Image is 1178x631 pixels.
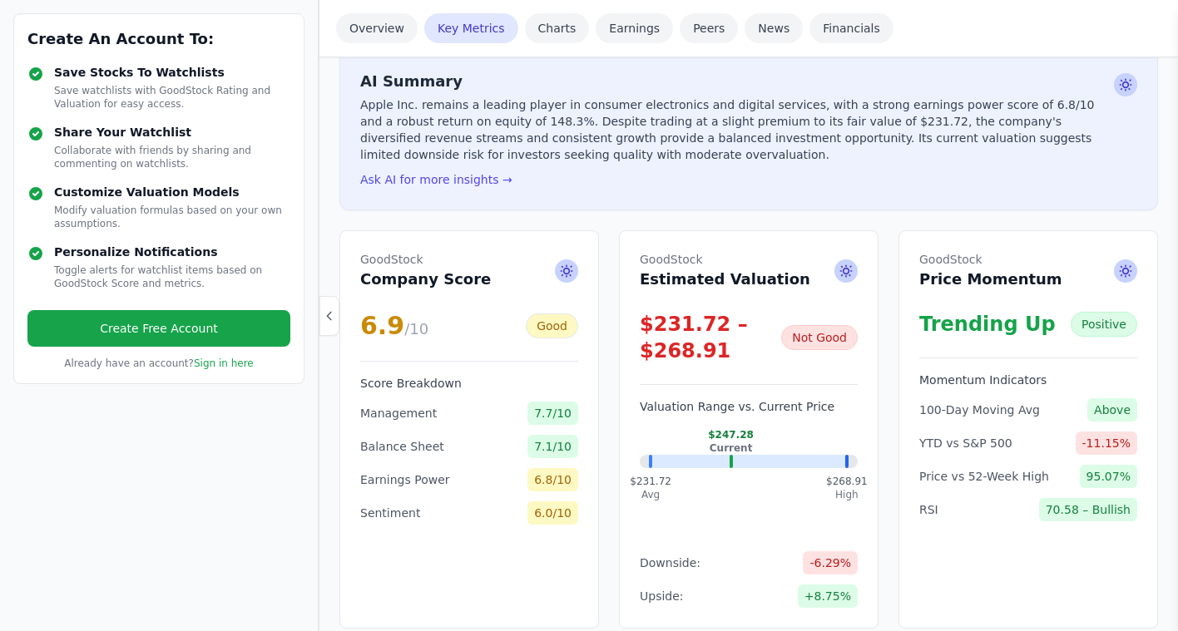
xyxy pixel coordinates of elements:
span: /10 [404,320,428,338]
span: Ask AI [834,259,858,283]
h2: Price Momentum [919,251,1062,291]
div: Trending Up [919,311,1056,338]
div: Current [708,441,754,455]
span: Management [360,405,437,421]
span: -11.15% [1076,431,1137,455]
h3: Valuation Range vs. Current Price [640,398,858,415]
span: YTD vs S&P 500 [919,435,1012,451]
a: Peers [680,13,738,43]
div: $231.72 [630,475,671,501]
span: Above [1087,398,1137,421]
h4: Personalize Notifications [54,244,290,260]
a: Charts [525,13,590,43]
div: Good [526,313,578,338]
div: 6.9 [360,311,428,341]
p: Toggle alerts for watchlist items based on GoodStock Score and metrics. [54,264,290,290]
span: GoodStock [640,251,810,268]
div: Positive [1071,312,1137,337]
a: Overview [336,13,418,43]
span: 70.58 – Bullish [1039,498,1137,521]
p: Modify valuation formulas based on your own assumptions. [54,204,290,230]
h2: Estimated Valuation [640,251,810,291]
a: Create Free Account [27,310,290,347]
span: Price vs 52-Week High [919,468,1049,485]
span: 7.7/10 [527,402,578,425]
p: Apple Inc. remains a leading player in consumer electronics and digital services, with a strong e... [360,96,1107,163]
span: Ask AI [1114,73,1137,96]
span: Balance Sheet [360,438,444,455]
span: Upside: [640,588,684,604]
span: Downside: [640,555,700,571]
span: Earnings Power [360,471,450,488]
h3: Create An Account To: [27,27,290,51]
span: GoodStock [919,251,1062,268]
h3: Score Breakdown [360,375,578,392]
span: RSI [919,501,938,518]
span: Ask AI [1114,259,1137,283]
button: Ask AI for more insights → [360,171,512,188]
span: 6.0/10 [527,501,578,525]
span: GoodStock [360,251,491,268]
div: Not Good [781,325,858,350]
h4: Share Your Watchlist [54,124,290,140]
a: News [745,13,803,43]
a: Financials [809,13,893,43]
p: Collaborate with friends by sharing and commenting on watchlists. [54,144,290,170]
span: 7.1/10 [527,435,578,458]
h2: AI Summary [360,70,1107,93]
p: Already have an account? [27,357,290,370]
span: -6.29% [803,551,858,574]
span: Ask AI [555,259,578,283]
h3: Momentum Indicators [919,372,1137,388]
span: 6.8/10 [527,468,578,491]
div: High [826,488,868,501]
div: $247.28 [708,428,754,455]
p: Save watchlists with GoodStock Rating and Valuation for easy access. [54,84,290,111]
span: 100-Day Moving Avg [919,402,1040,418]
div: $231.72 – $268.91 [640,311,781,364]
div: Avg [630,488,671,501]
a: Sign in here [194,357,254,369]
span: 95.07% [1080,465,1137,488]
a: Key Metrics [424,13,518,43]
a: Earnings [596,13,673,43]
span: +8.75% [798,584,858,608]
h4: Customize Valuation Models [54,184,290,200]
span: Sentiment [360,505,420,521]
div: $268.91 [826,475,868,501]
h2: Company Score [360,251,491,291]
h4: Save Stocks To Watchlists [54,64,290,81]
